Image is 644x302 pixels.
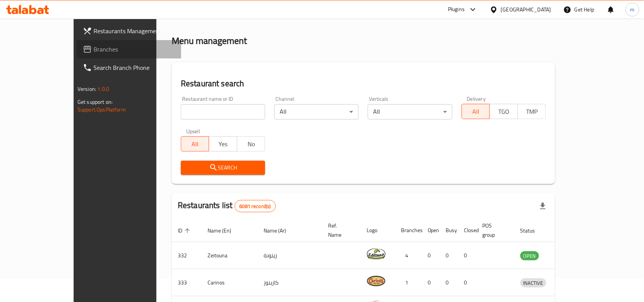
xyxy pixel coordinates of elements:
input: Search for restaurant name or ID.. [181,104,265,120]
span: Get support on: [77,97,113,107]
div: Plugins [448,5,465,14]
td: 0 [458,242,477,269]
span: Branches [93,45,175,54]
div: [GEOGRAPHIC_DATA] [501,5,551,14]
button: All [181,136,209,152]
span: Yes [212,139,234,150]
a: Restaurants Management [77,22,181,40]
span: Restaurants Management [93,26,175,36]
a: Search Branch Phone [77,58,181,77]
td: 333 [172,269,201,296]
td: 0 [422,242,440,269]
span: Name (En) [208,226,241,235]
span: Name (Ar) [264,226,296,235]
span: All [184,139,206,150]
span: All [465,106,487,117]
a: Support.OpsPlatform [77,105,126,115]
div: All [368,104,452,120]
label: Delivery [467,96,486,102]
th: Open [422,219,440,242]
h2: Restaurants list [178,200,276,212]
button: TMP [518,104,546,119]
li: / [199,10,202,19]
div: Total records count [235,200,276,212]
span: Menu management [205,10,256,19]
td: Zeitouna [201,242,258,269]
span: 6081 record(s) [235,203,275,210]
td: زيتونة [258,242,322,269]
th: Closed [458,219,477,242]
label: Upsell [186,129,200,134]
div: Export file [534,197,552,215]
span: Ref. Name [328,221,351,239]
span: Search [187,163,259,173]
img: Carinos [367,271,386,291]
td: 0 [440,269,458,296]
span: POS group [483,221,505,239]
span: Version: [77,84,96,94]
span: INACTIVE [520,279,546,287]
th: Logo [361,219,395,242]
td: 0 [422,269,440,296]
th: Busy [440,219,458,242]
td: كارينوز [258,269,322,296]
button: TGO [489,104,518,119]
td: 1 [395,269,422,296]
span: No [240,139,262,150]
span: OPEN [520,252,539,260]
button: No [237,136,265,152]
td: 332 [172,242,201,269]
button: Search [181,161,265,175]
span: Search Branch Phone [93,63,175,72]
h2: Menu management [172,35,247,47]
img: Zeitouna [367,244,386,263]
td: 0 [440,242,458,269]
td: Carinos [201,269,258,296]
h2: Restaurant search [181,78,546,89]
button: All [462,104,490,119]
span: Status [520,226,545,235]
span: TGO [493,106,515,117]
span: ID [178,226,192,235]
span: 1.0.0 [97,84,109,94]
td: 0 [458,269,477,296]
a: Branches [77,40,181,58]
td: 4 [395,242,422,269]
span: m [630,5,635,14]
button: Yes [209,136,237,152]
a: Home [172,10,196,19]
div: All [274,104,359,120]
th: Branches [395,219,422,242]
span: TMP [521,106,543,117]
